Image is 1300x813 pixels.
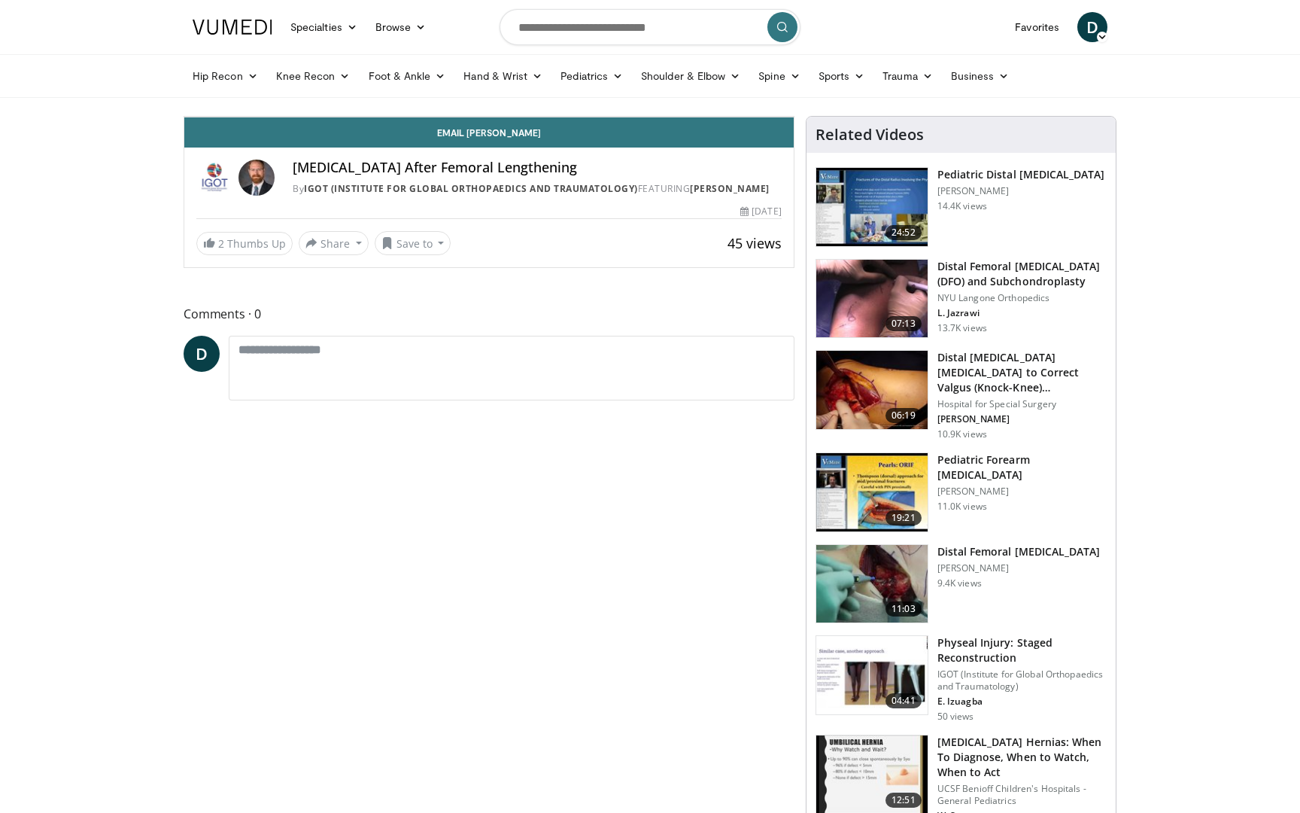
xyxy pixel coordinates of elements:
h3: Pediatric Distal [MEDICAL_DATA] [937,167,1105,182]
input: Search topics, interventions [500,9,800,45]
img: Avatar [238,160,275,196]
p: E. Izuagba [937,696,1107,708]
span: Comments 0 [184,304,794,324]
button: Share [299,231,369,255]
a: 11:03 ​Distal Femoral [MEDICAL_DATA] [PERSON_NAME] 9.4K views [816,544,1107,624]
a: D [1077,12,1107,42]
img: eolv1L8ZdYrFVOcH4xMDoxOjBzMTt2bJ.150x105_q85_crop-smart_upscale.jpg [816,260,928,338]
img: 2a845b50-1aca-489d-b8cc-0e42b1fce61d.150x105_q85_crop-smart_upscale.jpg [816,453,928,531]
img: 792110d2-4bfb-488c-b125-1d445b1bd757.150x105_q85_crop-smart_upscale.jpg [816,351,928,429]
div: [DATE] [740,205,781,218]
button: Save to [375,231,451,255]
span: 04:41 [885,693,922,708]
img: 25428385-1b92-4282-863f-6f55f04d6ae5.150x105_q85_crop-smart_upscale.jpg [816,545,928,623]
a: [PERSON_NAME] [690,182,770,195]
p: 50 views [937,711,974,723]
h3: [MEDICAL_DATA] Hernias: When To Diagnose, When to Watch, When to Act [937,735,1107,780]
img: IGOT (Institute for Global Orthopaedics and Traumatology) [196,160,232,196]
a: Shoulder & Elbow [632,61,749,91]
a: 04:41 Physeal Injury: Staged Reconstruction IGOT (Institute for Global Orthopaedics and Traumatol... [816,635,1107,723]
p: 14.4K views [937,200,987,212]
p: NYU Langone Orthopedics [937,292,1107,304]
div: By FEATURING [293,182,782,196]
a: Favorites [1006,12,1068,42]
a: Knee Recon [267,61,360,91]
img: a1adf488-03e1-48bc-8767-c070b95a647f.150x105_q85_crop-smart_upscale.jpg [816,168,928,246]
img: VuMedi Logo [193,20,272,35]
span: 11:03 [885,601,922,617]
img: 8f705cd6-703b-4adc-943f-5fbdc94a63e0.150x105_q85_crop-smart_upscale.jpg [816,636,928,714]
p: [PERSON_NAME] [937,413,1107,425]
a: Sports [809,61,874,91]
a: Business [942,61,1019,91]
span: 06:19 [885,408,922,423]
span: 2 [218,236,224,251]
a: Spine [749,61,809,91]
h3: ​Distal Femoral [MEDICAL_DATA] [937,544,1101,559]
p: [PERSON_NAME] [937,486,1107,498]
h4: [MEDICAL_DATA] After Femoral Lengthening [293,160,782,176]
a: Trauma [873,61,942,91]
p: UCSF Benioff Children's Hospitals - General Pediatrics [937,783,1107,807]
h3: Distal Femoral [MEDICAL_DATA] (DFO) and Subchondroplasty [937,259,1107,289]
a: Browse [366,12,436,42]
p: IGOT (Institute for Global Orthopaedics and Traumatology) [937,668,1107,693]
span: 45 views [727,234,782,252]
a: Hand & Wrist [454,61,551,91]
a: 07:13 Distal Femoral [MEDICAL_DATA] (DFO) and Subchondroplasty NYU Langone Orthopedics L. Jazrawi... [816,259,1107,339]
a: IGOT (Institute for Global Orthopaedics and Traumatology) [304,182,638,195]
h3: Pediatric Forearm [MEDICAL_DATA] [937,452,1107,483]
p: [PERSON_NAME] [937,185,1105,197]
a: 2 Thumbs Up [196,232,293,255]
span: 24:52 [885,225,922,240]
span: 19:21 [885,510,922,525]
a: Foot & Ankle [360,61,455,91]
p: L. Jazrawi [937,307,1107,319]
p: [PERSON_NAME] [937,562,1101,574]
a: 06:19 Distal [MEDICAL_DATA] [MEDICAL_DATA] to Correct Valgus (Knock-Knee) [MEDICAL_DATA] Hospital... [816,350,1107,440]
p: 10.9K views [937,428,987,440]
a: Email [PERSON_NAME] [184,117,794,148]
h3: Distal [MEDICAL_DATA] [MEDICAL_DATA] to Correct Valgus (Knock-Knee) [MEDICAL_DATA] [937,350,1107,395]
p: 11.0K views [937,501,987,513]
h4: Related Videos [816,126,924,144]
a: Pediatrics [551,61,632,91]
h3: Physeal Injury: Staged Reconstruction [937,635,1107,665]
p: Hospital for Special Surgery [937,398,1107,410]
a: D [184,336,220,372]
p: 13.7K views [937,322,987,334]
span: 07:13 [885,316,922,331]
a: 24:52 Pediatric Distal [MEDICAL_DATA] [PERSON_NAME] 14.4K views [816,167,1107,247]
span: 12:51 [885,793,922,808]
a: Specialties [281,12,366,42]
a: 19:21 Pediatric Forearm [MEDICAL_DATA] [PERSON_NAME] 11.0K views [816,452,1107,532]
a: Hip Recon [184,61,267,91]
p: 9.4K views [937,577,982,589]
